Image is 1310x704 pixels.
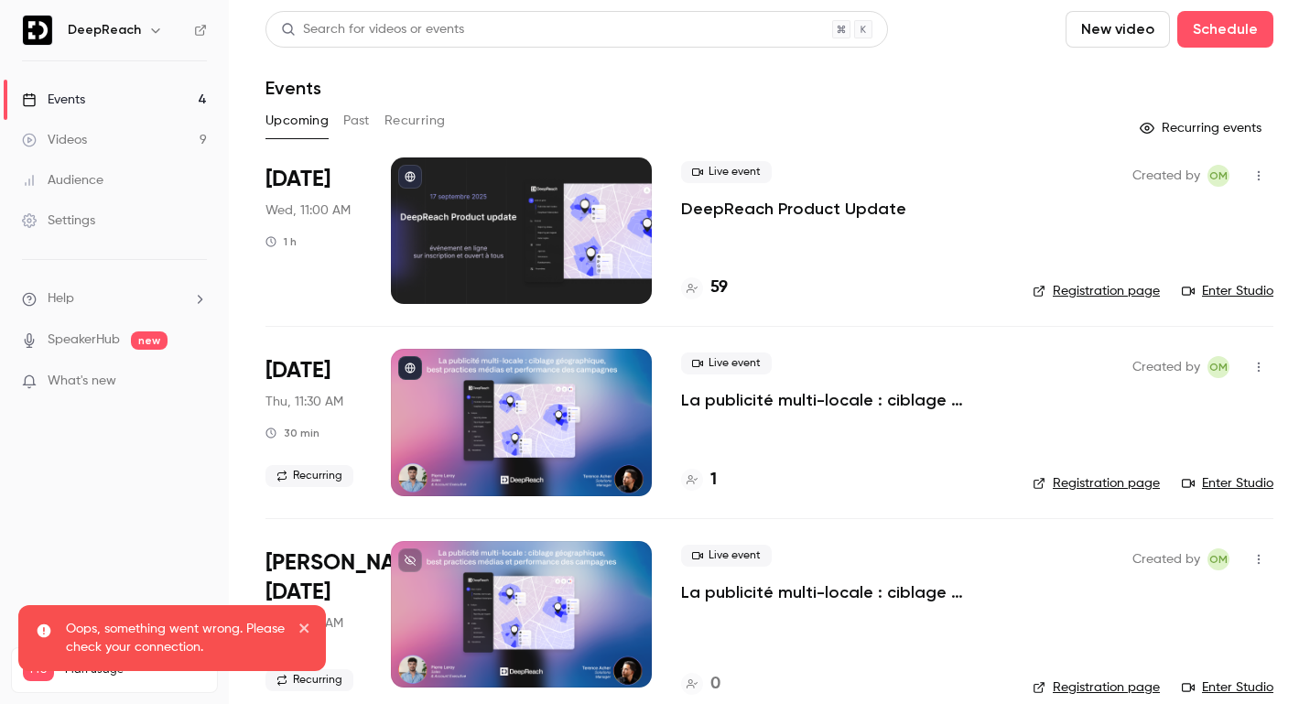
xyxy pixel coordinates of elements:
span: Thu, 11:30 AM [265,393,343,411]
h4: 0 [710,672,720,697]
iframe: Noticeable Trigger [185,374,207,390]
a: Registration page [1033,678,1160,697]
a: DeepReach Product Update [681,198,906,220]
span: Wed, 11:00 AM [265,201,351,220]
div: Audience [22,171,103,190]
li: help-dropdown-opener [22,289,207,309]
img: DeepReach [23,16,52,45]
a: Enter Studio [1182,474,1273,493]
span: Live event [681,161,772,183]
span: [DATE] [265,356,330,385]
span: Live event [681,545,772,567]
span: Olivier Milcent [1207,356,1229,378]
span: Olivier Milcent [1207,165,1229,187]
span: Recurring [265,465,353,487]
p: Oops, something went wrong. Please check your connection. [66,620,286,656]
a: 59 [681,276,728,300]
div: Jan 8 Thu, 11:30 AM (Europe/Paris) [265,541,362,700]
a: Registration page [1033,474,1160,493]
div: Settings [22,211,95,230]
a: La publicité multi-locale : ciblage géographique, best practices médias et performance des campagnes [681,581,1003,603]
button: Schedule [1177,11,1273,48]
span: OM [1209,356,1228,378]
h4: 59 [710,276,728,300]
span: [DATE] [265,165,330,194]
div: Search for videos or events [281,20,464,39]
button: close [298,620,311,642]
button: Past [343,106,370,135]
a: La publicité multi-locale : ciblage géographique, best practices médias et performance des campagnes [681,389,1003,411]
a: Registration page [1033,282,1160,300]
span: Created by [1132,548,1200,570]
span: Olivier Milcent [1207,548,1229,570]
a: Enter Studio [1182,282,1273,300]
a: SpeakerHub [48,330,120,350]
div: Sep 17 Wed, 11:00 AM (Europe/Paris) [265,157,362,304]
span: Help [48,289,74,309]
a: Enter Studio [1182,678,1273,697]
button: New video [1066,11,1170,48]
h6: DeepReach [68,21,141,39]
div: Videos [22,131,87,149]
a: 0 [681,672,720,697]
span: OM [1209,165,1228,187]
span: [PERSON_NAME][DATE] [265,548,432,607]
a: 1 [681,468,717,493]
span: What's new [48,372,116,391]
span: Created by [1132,356,1200,378]
button: Recurring [384,106,446,135]
div: 1 h [265,234,297,249]
button: Recurring events [1131,114,1273,143]
div: Events [22,91,85,109]
div: Nov 13 Thu, 11:30 AM (Europe/Paris) [265,349,362,495]
span: OM [1209,548,1228,570]
div: 30 min [265,426,319,440]
h1: Events [265,77,321,99]
button: Upcoming [265,106,329,135]
span: new [131,331,168,350]
span: Created by [1132,165,1200,187]
span: Live event [681,352,772,374]
h4: 1 [710,468,717,493]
